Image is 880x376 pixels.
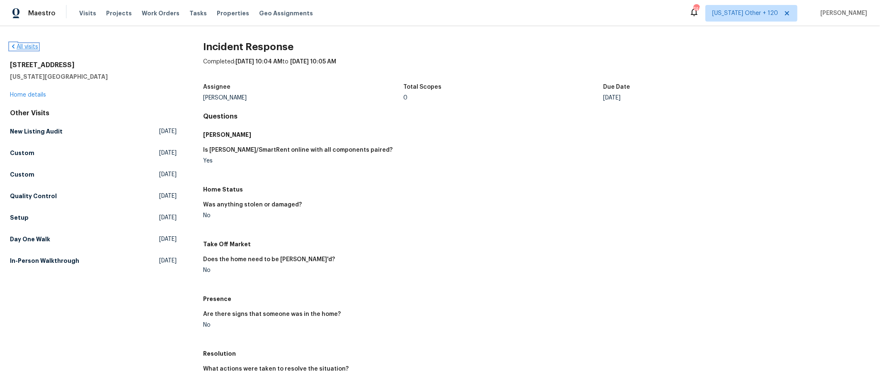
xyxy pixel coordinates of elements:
div: No [203,213,530,218]
span: [US_STATE] Other + 120 [713,9,778,17]
a: Quality Control[DATE] [10,189,177,204]
h5: Are there signs that someone was in the home? [203,311,341,317]
h5: Home Status [203,185,870,194]
h5: Day One Walk [10,235,50,243]
span: [DATE] [159,149,177,157]
span: [DATE] [159,170,177,179]
span: [DATE] [159,213,177,222]
h5: Due Date [603,84,630,90]
div: [PERSON_NAME] [203,95,403,101]
a: Home details [10,92,46,98]
span: [DATE] 10:05 AM [290,59,336,65]
h5: Custom [10,170,34,179]
h2: Incident Response [203,43,870,51]
div: Yes [203,158,530,164]
span: Properties [217,9,249,17]
h5: Total Scopes [403,84,441,90]
h5: Assignee [203,84,230,90]
h2: [STREET_ADDRESS] [10,61,177,69]
h5: Take Off Market [203,240,870,248]
h5: New Listing Audit [10,127,63,136]
div: Completed: to [203,58,870,79]
span: Maestro [28,9,56,17]
span: [PERSON_NAME] [817,9,868,17]
span: [DATE] 10:04 AM [235,59,282,65]
div: 0 [403,95,604,101]
span: Projects [106,9,132,17]
h5: What actions were taken to resolve the situation? [203,366,349,372]
h5: Presence [203,295,870,303]
h4: Questions [203,112,870,121]
div: No [203,322,530,328]
a: New Listing Audit[DATE] [10,124,177,139]
h5: Setup [10,213,29,222]
h5: Quality Control [10,192,57,200]
a: All visits [10,44,38,50]
a: Custom[DATE] [10,167,177,182]
span: [DATE] [159,192,177,200]
div: No [203,267,530,273]
a: Custom[DATE] [10,146,177,160]
span: [DATE] [159,257,177,265]
span: Work Orders [142,9,179,17]
a: In-Person Walkthrough[DATE] [10,253,177,268]
h5: Resolution [203,349,870,358]
span: [DATE] [159,235,177,243]
span: Visits [79,9,96,17]
div: Other Visits [10,109,177,117]
h5: Is [PERSON_NAME]/SmartRent online with all components paired? [203,147,393,153]
h5: Was anything stolen or damaged? [203,202,302,208]
div: 746 [693,5,699,13]
h5: Does the home need to be [PERSON_NAME]'d? [203,257,335,262]
a: Setup[DATE] [10,210,177,225]
div: [DATE] [603,95,803,101]
span: [DATE] [159,127,177,136]
h5: In-Person Walkthrough [10,257,79,265]
span: Geo Assignments [259,9,313,17]
h5: Custom [10,149,34,157]
h5: [PERSON_NAME] [203,131,870,139]
a: Day One Walk[DATE] [10,232,177,247]
h5: [US_STATE][GEOGRAPHIC_DATA] [10,73,177,81]
span: Tasks [189,10,207,16]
